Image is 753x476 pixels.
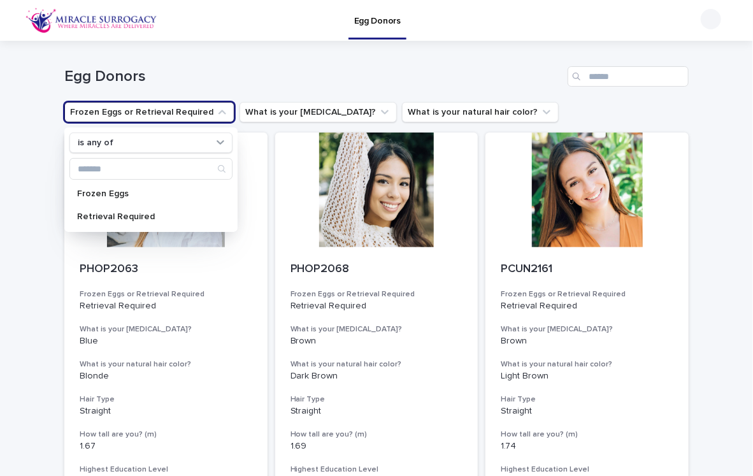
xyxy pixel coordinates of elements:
[290,371,463,382] p: Dark Brown
[501,406,673,417] p: Straight
[290,465,463,475] h3: Highest Education Level
[290,394,463,405] h3: Hair Type
[80,289,252,299] h3: Frozen Eggs or Retrieval Required
[501,465,673,475] h3: Highest Education Level
[501,394,673,405] h3: Hair Type
[290,263,463,277] p: PHOP2068
[64,68,563,86] h1: Egg Donors
[290,406,463,417] p: Straight
[70,159,232,179] input: Search
[290,301,463,312] p: Retrieval Required
[80,324,252,335] h3: What is your [MEDICAL_DATA]?
[501,336,673,347] p: Brown
[501,263,673,277] p: PCUN2161
[64,102,234,122] button: Frozen Eggs or Retrieval Required
[290,324,463,335] h3: What is your [MEDICAL_DATA]?
[501,441,673,452] p: 1.74
[240,102,397,122] button: What is your eye color?
[80,406,252,417] p: Straight
[501,371,673,382] p: Light Brown
[290,289,463,299] h3: Frozen Eggs or Retrieval Required
[25,8,157,33] img: OiFFDOGZQuirLhrlO1ag
[568,66,689,87] input: Search
[80,263,252,277] p: PHOP2063
[77,212,212,221] p: Retrieval Required
[80,441,252,452] p: 1.67
[80,371,252,382] p: Blonde
[80,429,252,440] h3: How tall are you? (m)
[290,359,463,370] h3: What is your natural hair color?
[501,429,673,440] h3: How tall are you? (m)
[80,301,252,312] p: Retrieval Required
[290,336,463,347] p: Brown
[290,441,463,452] p: 1.69
[501,324,673,335] h3: What is your [MEDICAL_DATA]?
[77,189,212,198] p: Frozen Eggs
[402,102,559,122] button: What is your natural hair color?
[69,158,233,180] div: Search
[290,429,463,440] h3: How tall are you? (m)
[80,394,252,405] h3: Hair Type
[80,359,252,370] h3: What is your natural hair color?
[78,138,113,148] p: is any of
[80,465,252,475] h3: Highest Education Level
[501,289,673,299] h3: Frozen Eggs or Retrieval Required
[501,301,673,312] p: Retrieval Required
[501,359,673,370] h3: What is your natural hair color?
[80,336,252,347] p: Blue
